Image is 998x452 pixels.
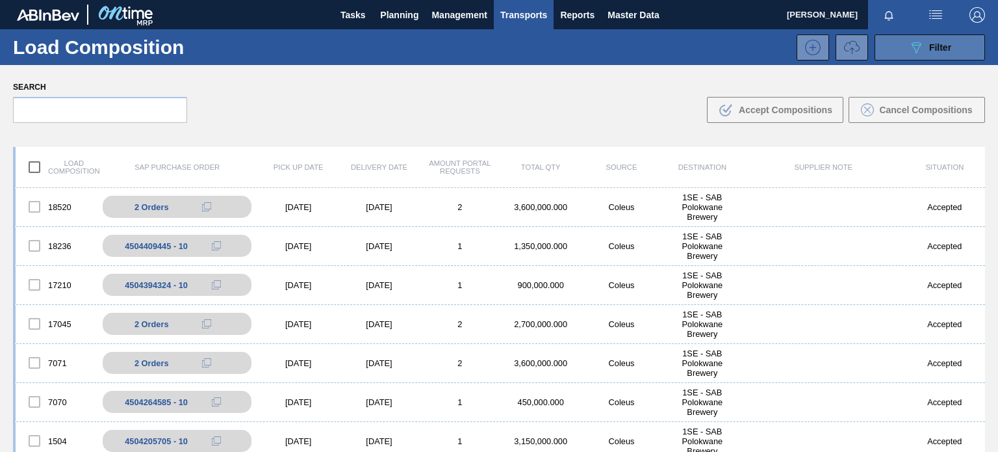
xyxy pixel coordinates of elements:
[928,7,943,23] img: userActions
[500,241,581,251] div: 1,350,000.000
[420,319,500,329] div: 2
[581,436,661,446] div: Coleus
[125,397,188,407] div: 4504264585 - 10
[339,397,419,407] div: [DATE]
[339,202,419,212] div: [DATE]
[849,97,985,123] button: Cancel Compositions
[969,7,985,23] img: Logout
[662,310,743,339] div: 1SE - SAB Polokwane Brewery
[134,358,169,368] span: 2 Orders
[581,280,661,290] div: Coleus
[258,319,339,329] div: [DATE]
[203,394,229,410] div: Copy
[662,349,743,378] div: 1SE - SAB Polokwane Brewery
[868,6,910,24] button: Notifications
[258,202,339,212] div: [DATE]
[258,241,339,251] div: [DATE]
[904,280,985,290] div: Accepted
[420,358,500,368] div: 2
[829,34,868,60] div: Request volume
[581,163,661,171] div: Source
[500,7,547,23] span: Transports
[420,280,500,290] div: 1
[581,358,661,368] div: Coleus
[194,316,220,332] div: Copy
[904,241,985,251] div: Accepted
[500,397,581,407] div: 450,000.000
[560,7,595,23] span: Reports
[16,310,96,338] div: 17045
[420,159,500,175] div: Amount Portal Requests
[13,78,187,97] label: Search
[581,202,661,212] div: Coleus
[662,271,743,300] div: 1SE - SAB Polokwane Brewery
[194,355,220,371] div: Copy
[904,358,985,368] div: Accepted
[258,163,339,171] div: Pick up Date
[339,163,419,171] div: Delivery Date
[500,358,581,368] div: 3,600,000.000
[134,319,169,329] span: 2 Orders
[581,319,661,329] div: Coleus
[904,397,985,407] div: Accepted
[16,232,96,259] div: 18236
[879,105,972,115] span: Cancel Compositions
[431,7,487,23] span: Management
[258,436,339,446] div: [DATE]
[929,42,951,53] span: Filter
[790,34,829,60] div: New Load Composition
[420,241,500,251] div: 1
[420,397,500,407] div: 1
[203,277,229,293] div: Copy
[500,163,581,171] div: Total Qty
[125,436,188,446] div: 4504205705 - 10
[743,163,904,171] div: Supplier Note
[203,238,229,254] div: Copy
[339,280,419,290] div: [DATE]
[904,163,985,171] div: Situation
[16,349,96,377] div: 7071
[16,388,96,416] div: 7070
[125,241,188,251] div: 4504409445 - 10
[339,241,419,251] div: [DATE]
[134,202,169,212] span: 2 Orders
[904,436,985,446] div: Accepted
[125,280,188,290] div: 4504394324 - 10
[258,397,339,407] div: [DATE]
[662,388,743,417] div: 1SE - SAB Polokwane Brewery
[875,34,985,60] button: Filter
[581,397,661,407] div: Coleus
[339,358,419,368] div: [DATE]
[707,97,843,123] button: Accept Compositions
[13,40,218,55] h1: Load Composition
[339,319,419,329] div: [DATE]
[420,202,500,212] div: 2
[836,34,868,60] button: UploadTransport Information
[96,163,258,171] div: SAP Purchase Order
[16,193,96,220] div: 18520
[739,105,832,115] span: Accept Compositions
[380,7,418,23] span: Planning
[258,280,339,290] div: [DATE]
[500,319,581,329] div: 2,700,000.000
[608,7,659,23] span: Master Data
[258,358,339,368] div: [DATE]
[339,7,367,23] span: Tasks
[194,199,220,215] div: Copy
[500,280,581,290] div: 900,000.000
[16,271,96,299] div: 17210
[904,202,985,212] div: Accepted
[500,202,581,212] div: 3,600,000.000
[662,193,743,222] div: 1SE - SAB Polokwane Brewery
[17,9,79,21] img: TNhmsLtSVTkK8tSr43FrP2fwEKptu5GPRR3wAAAABJRU5ErkJggg==
[339,436,419,446] div: [DATE]
[662,232,743,261] div: 1SE - SAB Polokwane Brewery
[16,153,96,181] div: Load composition
[662,163,743,171] div: Destination
[904,319,985,329] div: Accepted
[500,436,581,446] div: 3,150,000.000
[203,433,229,449] div: Copy
[581,241,661,251] div: Coleus
[420,436,500,446] div: 1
